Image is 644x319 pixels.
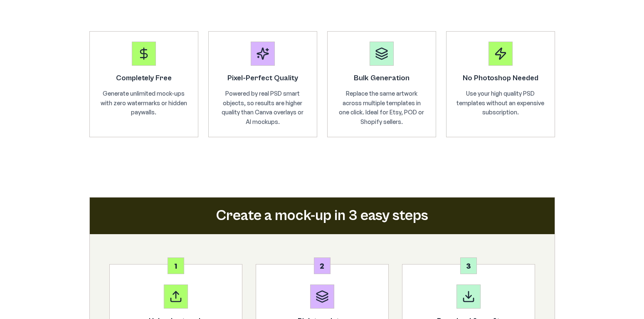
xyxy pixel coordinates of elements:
h3: Completely Free [116,72,172,84]
span: 1 [168,257,184,274]
h3: No Photoshop Needed [463,72,538,84]
p: Replace the same artwork across multiple templates in one click. Ideal for Etsy, POD or Shopify s... [338,89,426,127]
p: Generate unlimited mock-ups with zero watermarks or hidden paywalls. [100,89,188,117]
span: 2 [314,257,331,274]
p: Powered by real PSD smart objects, so results are higher quality than Canva overlays or AI mockups. [219,89,307,127]
h3: Bulk Generation [354,72,410,84]
p: Use your high quality PSD templates without an expensive subscription. [456,89,545,117]
h2: Create a mock-up in 3 easy steps [100,208,545,224]
h3: Pixel-Perfect Quality [227,72,298,84]
span: 3 [460,257,477,274]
